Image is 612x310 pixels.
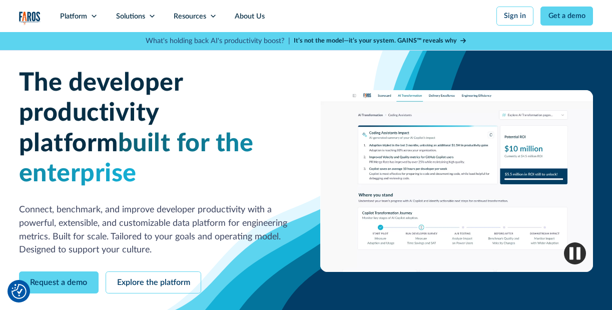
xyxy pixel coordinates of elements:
a: home [19,12,41,26]
img: Revisit consent button [12,284,27,299]
img: Logo of the analytics and reporting company Faros. [19,12,41,26]
div: Resources [174,11,206,22]
a: Get a demo [540,7,593,26]
strong: It’s not the model—it’s your system. GAINS™ reveals why [294,38,457,44]
h1: The developer productivity platform [19,68,292,189]
p: Connect, benchmark, and improve developer productivity with a powerful, extensible, and customiza... [19,203,292,257]
div: Platform [60,11,87,22]
p: What's holding back AI's productivity boost? | [146,36,290,47]
img: Pause video [564,242,586,264]
a: Explore the platform [106,271,201,293]
div: Solutions [116,11,145,22]
a: Request a demo [19,271,99,293]
button: Cookie Settings [12,284,27,299]
a: It’s not the model—it’s your system. GAINS™ reveals why [294,36,467,46]
span: built for the enterprise [19,131,254,186]
a: Sign in [496,7,534,26]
